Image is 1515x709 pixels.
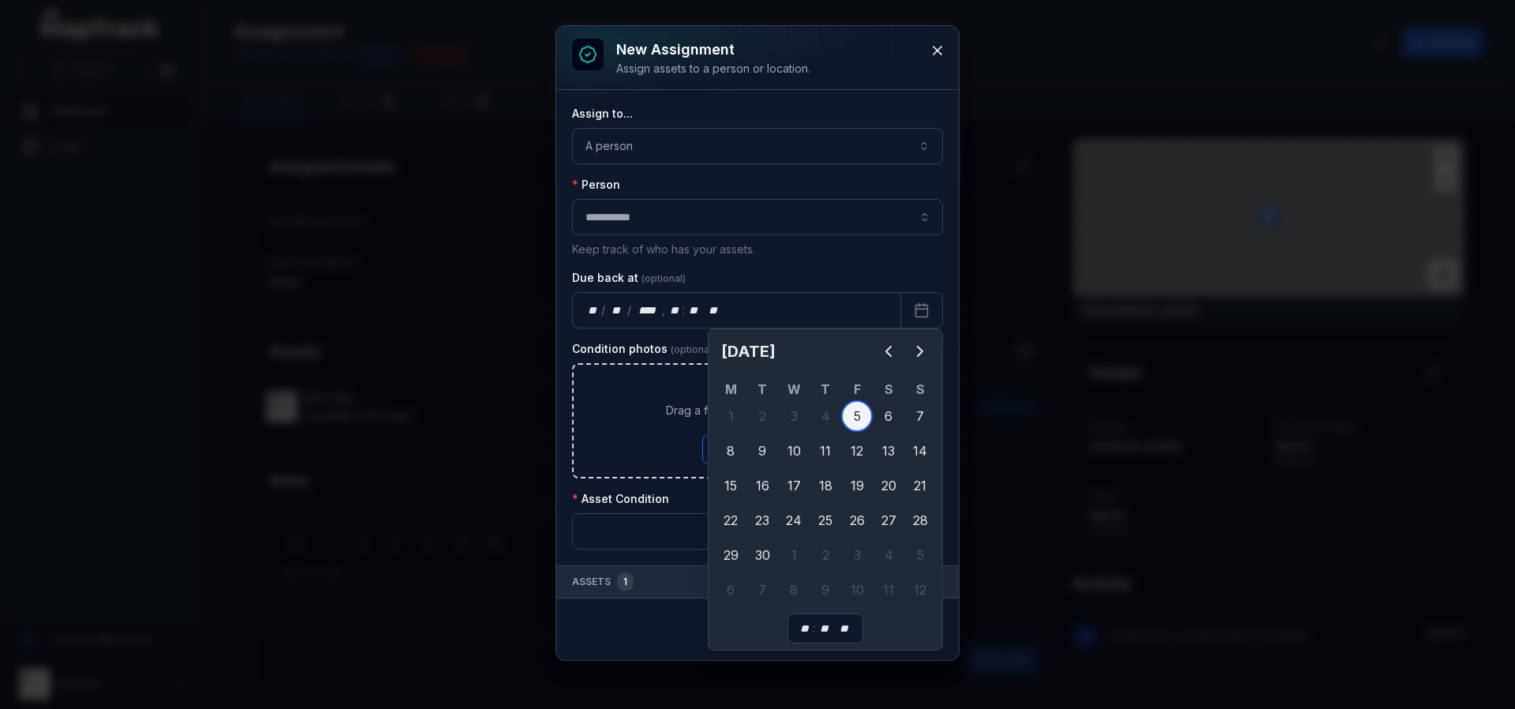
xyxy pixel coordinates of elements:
[813,621,817,636] div: :
[873,539,904,571] div: Saturday 4 October 2025
[572,199,943,235] input: assignment-add:person-label
[904,435,936,467] div: 14
[873,336,904,367] button: Previous
[778,400,810,432] div: Wednesday 3 September 2025
[810,400,841,432] div: Thursday 4 September 2025
[572,341,715,357] label: Condition photos
[715,539,746,571] div: 29
[810,470,841,501] div: Thursday 18 September 2025
[810,470,841,501] div: 18
[715,400,746,432] div: Monday 1 September 2025
[746,435,778,467] div: 9
[778,539,810,571] div: Wednesday 1 October 2025
[715,470,746,501] div: 15
[715,574,746,606] div: Monday 6 October 2025
[810,435,841,467] div: 11
[572,106,633,122] label: Assign to...
[817,621,832,636] div: minute,
[841,574,873,606] div: Friday 10 October 2025
[746,539,778,571] div: Tuesday 30 September 2025
[836,621,853,636] div: am/pm,
[873,505,904,536] div: 27
[904,470,936,501] div: Sunday 21 September 2025
[627,302,633,318] div: /
[778,574,810,606] div: Wednesday 8 October 2025
[721,340,873,362] h2: [DATE]
[715,505,746,536] div: 22
[810,574,841,606] div: 9
[715,400,746,432] div: 1
[904,435,936,467] div: Sunday 14 September 2025
[841,574,873,606] div: 10
[778,470,810,501] div: Wednesday 17 September 2025
[873,400,904,432] div: Saturday 6 September 2025
[810,505,841,536] div: 25
[904,400,936,432] div: Sunday 7 September 2025
[778,505,810,536] div: Wednesday 24 September 2025
[904,470,936,501] div: 21
[572,177,620,193] label: Person
[904,505,936,536] div: Sunday 28 September 2025
[572,242,943,257] p: Keep track of who has your assets.
[900,292,943,328] button: Calendar
[873,574,904,606] div: 11
[778,470,810,501] div: 17
[616,39,810,61] h3: New assignment
[617,572,634,591] div: 1
[873,470,904,501] div: 20
[572,270,686,286] label: Due back at
[841,400,873,432] div: 5
[873,470,904,501] div: Saturday 20 September 2025
[873,435,904,467] div: 13
[841,435,873,467] div: 12
[841,470,873,501] div: Friday 19 September 2025
[841,505,873,536] div: 26
[667,302,683,318] div: hour,
[810,505,841,536] div: Thursday 25 September 2025
[841,505,873,536] div: Friday 26 September 2025
[746,539,778,571] div: 30
[810,380,841,399] th: T
[810,400,841,432] div: 4
[662,302,667,318] div: ,
[702,434,813,464] button: Browse Files
[810,539,841,571] div: 2
[873,400,904,432] div: 6
[841,380,873,399] th: F
[746,400,778,432] div: 2
[841,400,873,432] div: Today, Friday 5 September 2025, First available date
[778,380,810,399] th: W
[715,380,746,399] th: M
[572,491,669,507] label: Asset Condition
[585,302,601,318] div: day,
[746,380,778,399] th: T
[904,336,936,367] button: Next
[715,505,746,536] div: Monday 22 September 2025
[778,400,810,432] div: 3
[746,574,778,606] div: 7
[904,380,936,399] th: S
[904,505,936,536] div: 28
[841,435,873,467] div: Friday 12 September 2025
[778,435,810,467] div: 10
[810,539,841,571] div: Thursday 2 October 2025
[607,302,628,318] div: month,
[778,435,810,467] div: Wednesday 10 September 2025
[715,574,746,606] div: 6
[841,539,873,571] div: Friday 3 October 2025
[873,380,904,399] th: S
[873,539,904,571] div: 4
[715,435,746,467] div: 8
[841,470,873,501] div: 19
[798,621,814,636] div: hour,
[601,302,607,318] div: /
[715,435,746,467] div: Monday 8 September 2025
[666,403,850,418] span: Drag a file here, or click to browse.
[873,505,904,536] div: Saturday 27 September 2025
[633,302,662,318] div: year,
[715,380,936,607] table: September 2025
[904,539,936,571] div: Sunday 5 October 2025
[746,400,778,432] div: Tuesday 2 September 2025
[746,435,778,467] div: Tuesday 9 September 2025
[715,470,746,501] div: Monday 15 September 2025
